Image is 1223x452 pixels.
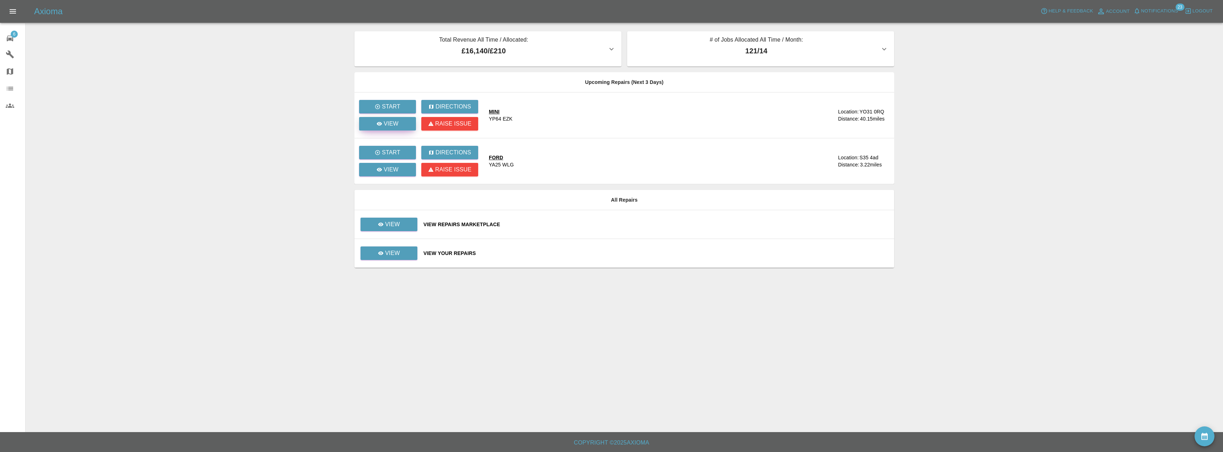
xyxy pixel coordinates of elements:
[384,119,399,128] p: View
[633,36,880,46] p: # of Jobs Allocated All Time / Month:
[421,146,478,159] button: Directions
[359,146,416,159] button: Start
[423,250,888,257] a: View Your Repairs
[360,250,418,256] a: View
[354,72,894,92] th: Upcoming Repairs (Next 3 Days)
[1106,7,1130,16] span: Account
[360,36,607,46] p: Total Revenue All Time / Allocated:
[361,218,417,231] a: View
[489,115,513,122] div: YP64 EZK
[436,102,471,111] p: Directions
[489,154,801,168] a: FORDYA25 WLG
[1039,6,1095,17] button: Help & Feedback
[436,148,471,157] p: Directions
[489,108,513,115] div: MINI
[860,115,888,122] div: 40.15 miles
[489,161,514,168] div: YA25 WLG
[421,163,478,176] button: Raise issue
[384,165,399,174] p: View
[435,165,471,174] p: Raise issue
[359,117,416,131] a: View
[838,154,859,161] div: Location:
[359,163,416,176] a: View
[838,161,859,168] div: Distance:
[385,220,400,229] p: View
[838,108,859,115] div: Location:
[627,31,894,67] button: # of Jobs Allocated All Time / Month:121/14
[860,161,888,168] div: 3.22 miles
[360,221,418,227] a: View
[489,108,801,122] a: MINIYP64 EZK
[11,31,18,38] span: 6
[423,221,888,228] a: View Repairs Marketplace
[435,119,471,128] p: Raise issue
[361,246,417,260] a: View
[4,3,21,20] button: Open drawer
[1048,7,1093,15] span: Help & Feedback
[354,31,621,67] button: Total Revenue All Time / Allocated:£16,140/£210
[1132,6,1180,17] button: Notifications
[421,100,478,113] button: Directions
[633,46,880,56] p: 121 / 14
[859,108,884,115] div: YO31 0RQ
[34,6,63,17] h5: Axioma
[807,154,888,168] a: Location:S35 4adDistance:3.22miles
[421,117,478,131] button: Raise issue
[1192,7,1213,15] span: Logout
[489,154,514,161] div: FORD
[1095,6,1132,17] a: Account
[360,46,607,56] p: £16,140 / £210
[1183,6,1214,17] button: Logout
[859,154,878,161] div: S35 4ad
[354,190,894,210] th: All Repairs
[385,249,400,257] p: View
[359,100,416,113] button: Start
[382,148,400,157] p: Start
[1175,4,1184,11] span: 23
[6,438,1217,448] h6: Copyright © 2025 Axioma
[807,108,888,122] a: Location:YO31 0RQDistance:40.15miles
[382,102,400,111] p: Start
[838,115,859,122] div: Distance:
[1141,7,1178,15] span: Notifications
[1195,426,1214,446] button: availability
